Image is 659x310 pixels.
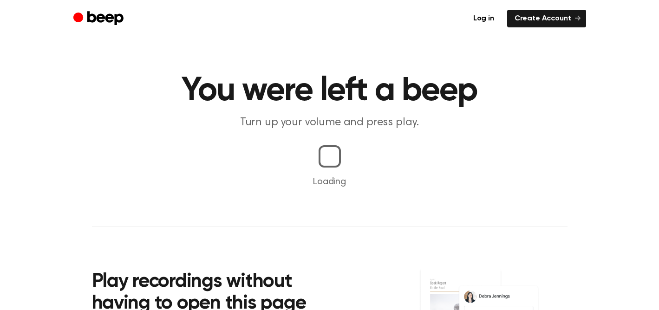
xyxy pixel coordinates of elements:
[507,10,586,27] a: Create Account
[11,175,648,189] p: Loading
[151,115,508,130] p: Turn up your volume and press play.
[92,74,568,108] h1: You were left a beep
[466,10,502,27] a: Log in
[73,10,126,28] a: Beep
